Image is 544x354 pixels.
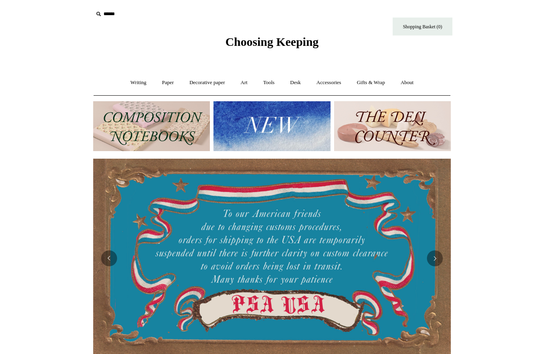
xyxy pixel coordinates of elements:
[350,72,392,93] a: Gifts & Wrap
[123,72,154,93] a: Writing
[393,72,421,93] a: About
[309,72,348,93] a: Accessories
[225,35,319,48] span: Choosing Keeping
[213,101,330,151] img: New.jpg__PID:f73bdf93-380a-4a35-bcfe-7823039498e1
[427,250,443,266] button: Next
[225,41,319,47] a: Choosing Keeping
[283,72,308,93] a: Desk
[334,101,451,151] img: The Deli Counter
[182,72,232,93] a: Decorative paper
[233,72,254,93] a: Art
[256,72,282,93] a: Tools
[101,250,117,266] button: Previous
[93,101,210,151] img: 202302 Composition ledgers.jpg__PID:69722ee6-fa44-49dd-a067-31375e5d54ec
[155,72,181,93] a: Paper
[393,18,452,35] a: Shopping Basket (0)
